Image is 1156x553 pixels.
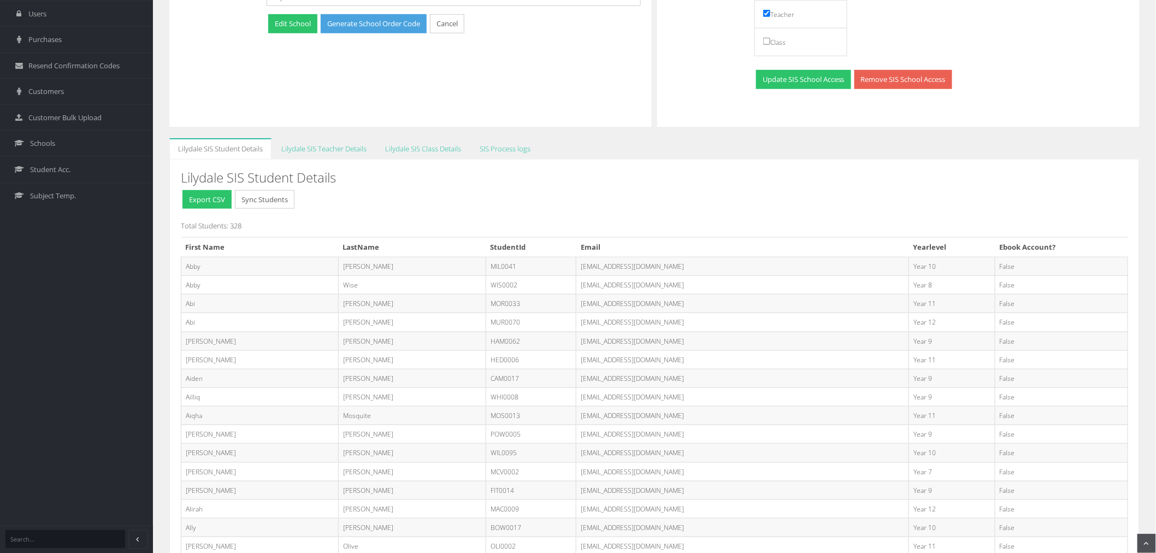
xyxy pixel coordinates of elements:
[182,190,232,209] button: Export CSV
[181,238,339,257] th: First Name
[181,257,339,276] td: Abby
[235,190,294,209] button: Sync Students
[576,276,909,295] td: [EMAIL_ADDRESS][DOMAIN_NAME]
[909,350,995,369] td: Year 11
[486,238,576,257] th: StudentId
[909,462,995,481] td: Year 7
[28,9,46,19] span: Users
[909,444,995,462] td: Year 10
[486,462,576,481] td: MCV0002
[181,170,1128,185] h3: Lilydale SIS Student Details
[576,444,909,462] td: [EMAIL_ADDRESS][DOMAIN_NAME]
[339,332,486,350] td: [PERSON_NAME]
[28,86,64,97] span: Customers
[321,14,427,33] a: Generate School Order Code
[181,388,339,407] td: Ailliq
[268,14,317,33] button: Edit School
[909,499,995,518] td: Year 12
[995,462,1128,481] td: False
[756,70,851,89] button: Update SIS School Access
[486,313,576,332] td: MUR0070
[181,313,339,332] td: Abi
[486,276,576,295] td: WIS0002
[339,276,486,295] td: Wise
[995,425,1128,444] td: False
[376,138,470,160] a: Lilydale SIS Class Details
[486,499,576,518] td: MAC0009
[5,530,125,548] input: Search...
[486,425,576,444] td: POW0005
[181,481,339,499] td: [PERSON_NAME]
[181,276,339,295] td: Abby
[181,350,339,369] td: [PERSON_NAME]
[576,388,909,407] td: [EMAIL_ADDRESS][DOMAIN_NAME]
[995,481,1128,499] td: False
[576,332,909,350] td: [EMAIL_ADDRESS][DOMAIN_NAME]
[995,257,1128,276] td: False
[339,388,486,407] td: [PERSON_NAME]
[339,350,486,369] td: [PERSON_NAME]
[181,332,339,350] td: [PERSON_NAME]
[486,295,576,313] td: MOR0033
[576,499,909,518] td: [EMAIL_ADDRESS][DOMAIN_NAME]
[576,425,909,444] td: [EMAIL_ADDRESS][DOMAIN_NAME]
[995,350,1128,369] td: False
[995,313,1128,332] td: False
[909,332,995,350] td: Year 9
[181,519,339,537] td: Ally
[339,499,486,518] td: [PERSON_NAME]
[995,407,1128,425] td: False
[995,388,1128,407] td: False
[181,444,339,462] td: [PERSON_NAME]
[486,407,576,425] td: MOS0013
[909,407,995,425] td: Year 11
[339,238,486,257] th: LastName
[339,369,486,387] td: [PERSON_NAME]
[30,164,70,175] span: Student Acc.
[339,444,486,462] td: [PERSON_NAME]
[754,28,847,56] li: Class
[181,369,339,387] td: Aiden
[273,138,375,160] a: Lilydale SIS Teacher Details
[486,350,576,369] td: HED0006
[909,388,995,407] td: Year 9
[181,425,339,444] td: [PERSON_NAME]
[30,191,76,201] span: Subject Temp.
[576,257,909,276] td: [EMAIL_ADDRESS][DOMAIN_NAME]
[995,499,1128,518] td: False
[995,332,1128,350] td: False
[995,369,1128,387] td: False
[909,369,995,387] td: Year 9
[339,313,486,332] td: [PERSON_NAME]
[28,61,120,71] span: Resend Confirmation Codes
[486,332,576,350] td: HAM0062
[576,519,909,537] td: [EMAIL_ADDRESS][DOMAIN_NAME]
[28,34,62,45] span: Purchases
[486,481,576,499] td: FIT0014
[576,369,909,387] td: [EMAIL_ADDRESS][DOMAIN_NAME]
[339,481,486,499] td: [PERSON_NAME]
[339,407,486,425] td: Mosquite
[181,462,339,481] td: [PERSON_NAME]
[486,257,576,276] td: MIL0041
[339,519,486,537] td: [PERSON_NAME]
[995,519,1128,537] td: False
[339,425,486,444] td: [PERSON_NAME]
[909,313,995,332] td: Year 12
[995,295,1128,313] td: False
[339,462,486,481] td: [PERSON_NAME]
[576,295,909,313] td: [EMAIL_ADDRESS][DOMAIN_NAME]
[576,313,909,332] td: [EMAIL_ADDRESS][DOMAIN_NAME]
[181,499,339,518] td: Alirah
[909,519,995,537] td: Year 10
[430,14,464,33] a: Cancel
[854,70,952,89] a: Remove SIS School Access
[486,444,576,462] td: WIL0095
[181,295,339,313] td: Abi
[486,519,576,537] td: BOW0017
[995,444,1128,462] td: False
[486,369,576,387] td: CAM0017
[576,238,909,257] th: Email
[486,388,576,407] td: WHI0008
[576,481,909,499] td: [EMAIL_ADDRESS][DOMAIN_NAME]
